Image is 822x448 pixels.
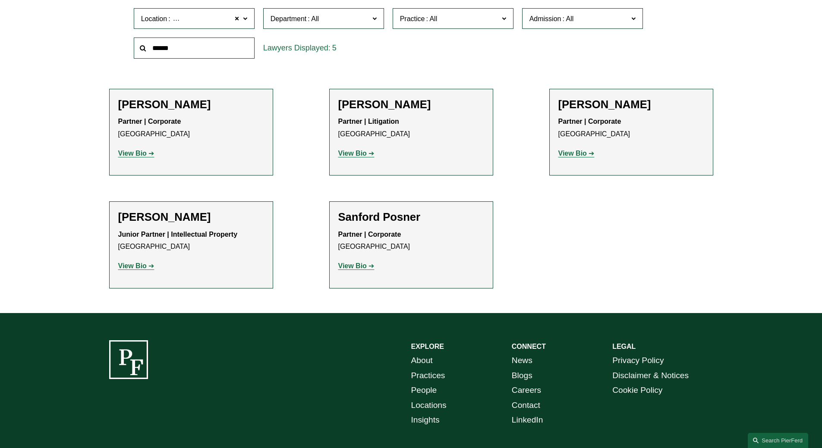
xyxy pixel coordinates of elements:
[118,98,264,111] h2: [PERSON_NAME]
[338,98,484,111] h2: [PERSON_NAME]
[118,262,154,269] a: View Bio
[612,353,664,368] a: Privacy Policy
[338,118,399,125] strong: Partner | Litigation
[118,150,154,157] a: View Bio
[512,343,546,350] strong: CONNECT
[338,210,484,224] h2: Sanford Posner
[338,229,484,254] p: [GEOGRAPHIC_DATA]
[512,368,532,383] a: Blogs
[118,262,147,269] strong: View Bio
[512,413,543,428] a: LinkedIn
[748,433,808,448] a: Search this site
[411,368,445,383] a: Practices
[558,116,704,141] p: [GEOGRAPHIC_DATA]
[411,343,444,350] strong: EXPLORE
[411,413,440,428] a: Insights
[411,383,437,398] a: People
[612,343,636,350] strong: LEGAL
[612,368,689,383] a: Disclaimer & Notices
[411,398,447,413] a: Locations
[529,15,561,22] span: Admission
[411,353,433,368] a: About
[558,150,587,157] strong: View Bio
[118,229,264,254] p: [GEOGRAPHIC_DATA]
[338,150,375,157] a: View Bio
[338,150,367,157] strong: View Bio
[558,118,621,125] strong: Partner | Corporate
[118,210,264,224] h2: [PERSON_NAME]
[338,116,484,141] p: [GEOGRAPHIC_DATA]
[338,262,367,269] strong: View Bio
[400,15,425,22] span: Practice
[118,118,181,125] strong: Partner | Corporate
[118,150,147,157] strong: View Bio
[141,15,167,22] span: Location
[332,44,337,52] span: 5
[558,150,595,157] a: View Bio
[512,383,541,398] a: Careers
[612,383,662,398] a: Cookie Policy
[172,13,244,25] span: [GEOGRAPHIC_DATA]
[512,398,540,413] a: Contact
[118,116,264,141] p: [GEOGRAPHIC_DATA]
[338,262,375,269] a: View Bio
[338,231,401,238] strong: Partner | Corporate
[558,98,704,111] h2: [PERSON_NAME]
[118,231,238,238] strong: Junior Partner | Intellectual Property
[512,353,532,368] a: News
[271,15,307,22] span: Department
